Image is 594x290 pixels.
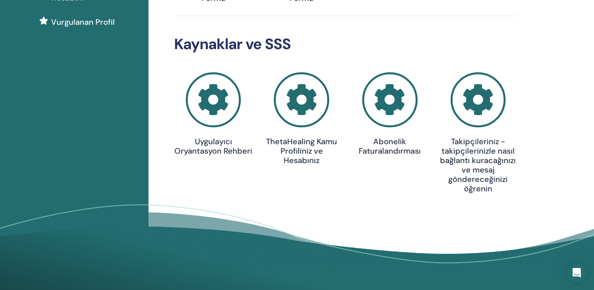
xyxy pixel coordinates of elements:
[174,72,253,156] a: Uygulayıcı Oryantasyon Rehberi
[350,72,429,156] a: Abonelik Faturalandırması
[440,136,516,194] font: Takipçileriniz - takipçilerinizle nasıl bağlantı kuracağınızı ve mesaj göndereceğinizi öğrenin
[439,72,517,194] a: Takipçileriniz - takipçilerinizle nasıl bağlantı kuracağınızı ve mesaj göndereceğinizi öğrenin
[262,72,341,165] a: ThetaHealing Kamu Profiliniz ve Hesabınız
[359,136,421,156] font: Abonelik Faturalandırması
[51,17,115,27] font: Vurgulanan Profil
[567,263,586,282] div: Intercom Messenger'ı açın
[174,34,291,54] font: Kaynaklar ve SSS
[174,136,252,156] font: Uygulayıcı Oryantasyon Rehberi
[266,136,337,165] font: ThetaHealing Kamu Profiliniz ve Hesabınız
